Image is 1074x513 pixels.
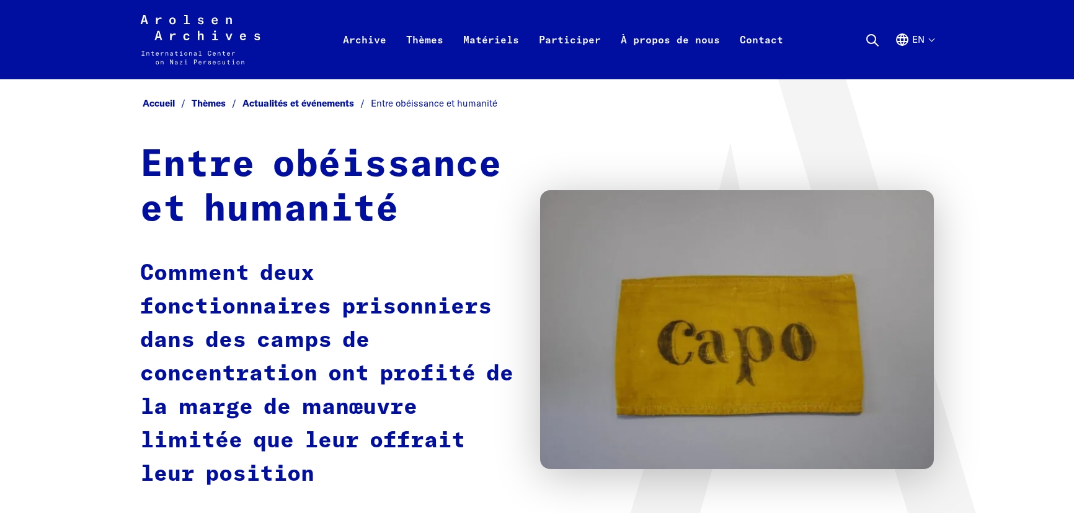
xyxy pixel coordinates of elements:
[406,33,443,46] font: Thèmes
[621,33,720,46] font: À propos de nous
[539,33,601,46] font: Participer
[333,15,793,64] nav: Primaire
[463,33,519,46] font: Matériels
[143,97,175,109] font: Accueil
[453,30,529,79] a: Matériels
[333,30,396,79] a: Archive
[611,30,730,79] a: À propos de nous
[143,97,192,109] a: Accueil
[895,32,934,77] button: Anglais, sélection de la langue
[140,94,934,113] nav: Fil d'Ariane
[242,97,354,109] font: Actualités et événements
[242,97,371,109] a: Actualités et événements
[192,97,242,109] a: Thèmes
[343,33,386,46] font: Archive
[140,147,502,229] font: Entre obéissance et humanité
[140,263,513,486] font: Comment deux fonctionnaires prisonniers dans des camps de concentration ont profité de la marge d...
[192,97,226,109] font: Thèmes
[529,30,611,79] a: Participer
[912,33,925,45] font: en
[740,33,783,46] font: Contact
[371,97,497,109] font: Entre obéissance et humanité
[396,30,453,79] a: Thèmes
[730,30,793,79] a: Contact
